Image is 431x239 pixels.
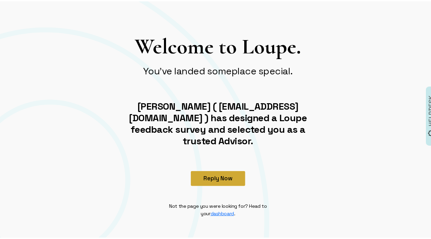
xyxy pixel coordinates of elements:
h1: Welcome to Loupe. [125,32,311,58]
button: Reply Now [191,170,245,185]
h2: You've landed someplace special. [125,64,311,75]
h2: [PERSON_NAME] ( [EMAIL_ADDRESS][DOMAIN_NAME] ) has designed a Loupe feedback survey and selected ... [125,99,311,145]
a: dashboard [211,209,234,215]
div: Not the page you were looking for? Head to your . [158,201,279,216]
